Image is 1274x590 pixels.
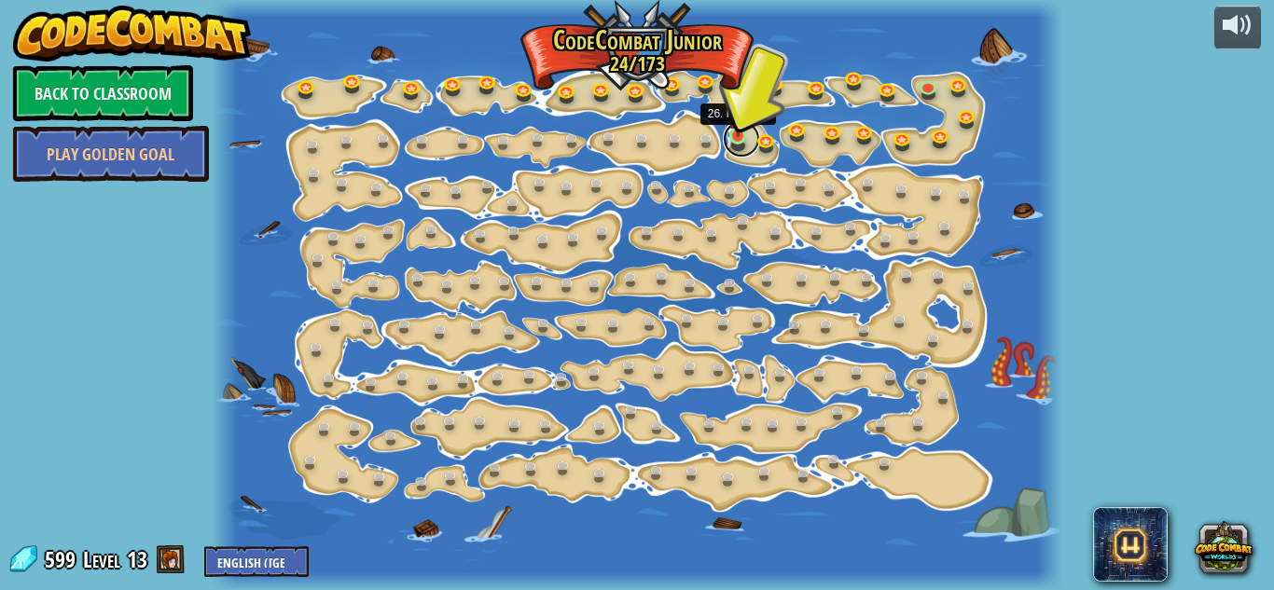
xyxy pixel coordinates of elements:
span: 13 [127,544,147,574]
a: Play Golden Goal [13,126,209,182]
span: 599 [45,544,81,574]
button: Adjust volume [1214,6,1261,49]
a: Back to Classroom [13,65,193,121]
span: Level [83,544,120,575]
img: level-banner-started.png [728,93,748,138]
img: CodeCombat - Learn how to code by playing a game [13,6,252,62]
